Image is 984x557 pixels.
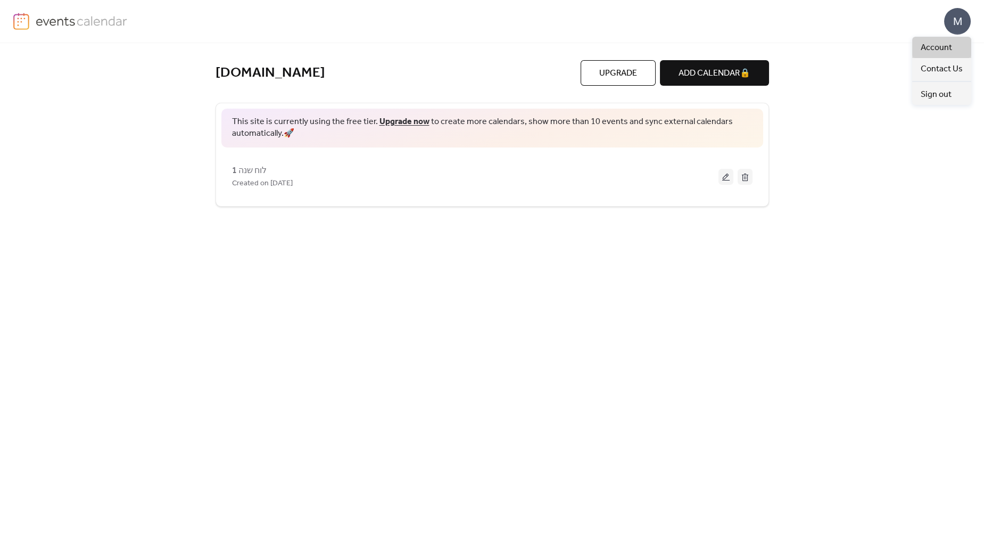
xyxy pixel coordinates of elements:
a: Upgrade now [379,113,429,130]
span: Sign out [921,88,952,101]
img: logo-type [36,13,128,29]
a: [DOMAIN_NAME] [216,64,325,82]
div: M [944,8,971,35]
span: Created on [DATE] [232,177,293,190]
span: Contact Us [921,63,963,76]
a: Contact Us [912,58,971,79]
span: לוח שנה 1 [232,165,267,177]
a: Account [912,37,971,58]
span: This site is currently using the free tier. to create more calendars, show more than 10 events an... [232,116,753,140]
img: logo [13,13,29,30]
a: לוח שנה 1 [232,168,267,174]
span: Upgrade [599,67,637,80]
span: Account [921,42,952,54]
button: Upgrade [581,60,656,86]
